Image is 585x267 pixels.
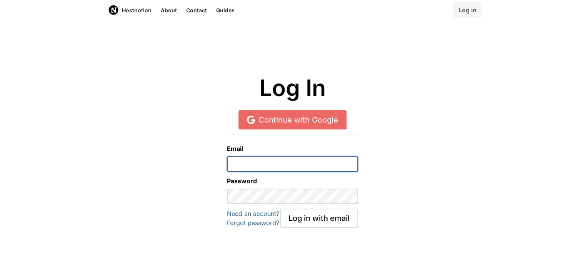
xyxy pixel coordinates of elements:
a: Log in [453,2,482,18]
label: Email [227,144,358,153]
img: Host Notion logo [108,5,119,15]
a: Continue with Google [238,110,347,129]
label: Password [227,176,358,186]
h1: Log In [108,75,477,101]
button: Log in with email [280,209,358,228]
a: Forgot password? [227,219,279,227]
a: Need an account? [227,210,279,217]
